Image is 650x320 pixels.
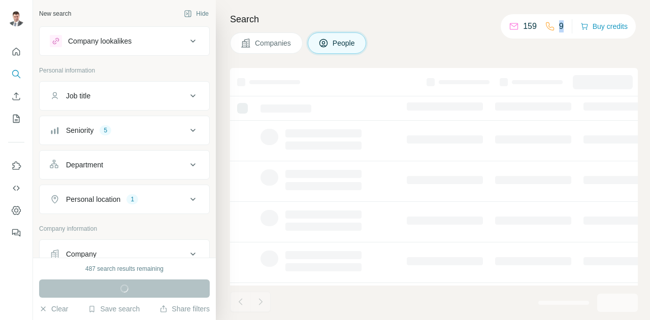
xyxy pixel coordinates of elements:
[8,87,24,105] button: Enrich CSV
[8,110,24,128] button: My lists
[40,118,209,143] button: Seniority5
[66,160,103,170] div: Department
[39,9,71,18] div: New search
[126,195,138,204] div: 1
[159,304,210,314] button: Share filters
[559,20,564,32] p: 9
[333,38,356,48] span: People
[66,249,96,259] div: Company
[85,264,164,273] div: 487 search results remaining
[40,153,209,177] button: Department
[66,91,90,101] div: Job title
[8,179,24,197] button: Use Surfe API
[8,65,24,83] button: Search
[40,187,209,211] button: Personal location1
[177,6,216,21] button: Hide
[100,126,111,135] div: 5
[40,29,209,53] button: Company lookalikes
[8,201,24,220] button: Dashboard
[255,38,292,48] span: Companies
[8,10,24,26] img: Avatar
[230,12,638,26] h4: Search
[66,125,93,135] div: Seniority
[40,242,209,266] button: Company
[39,304,68,314] button: Clear
[8,157,24,175] button: Use Surfe on LinkedIn
[88,304,140,314] button: Save search
[580,19,628,33] button: Buy credits
[39,66,210,75] p: Personal information
[8,43,24,61] button: Quick start
[40,84,209,108] button: Job title
[39,224,210,233] p: Company information
[68,36,132,46] div: Company lookalikes
[523,20,537,32] p: 159
[66,194,120,204] div: Personal location
[8,224,24,242] button: Feedback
